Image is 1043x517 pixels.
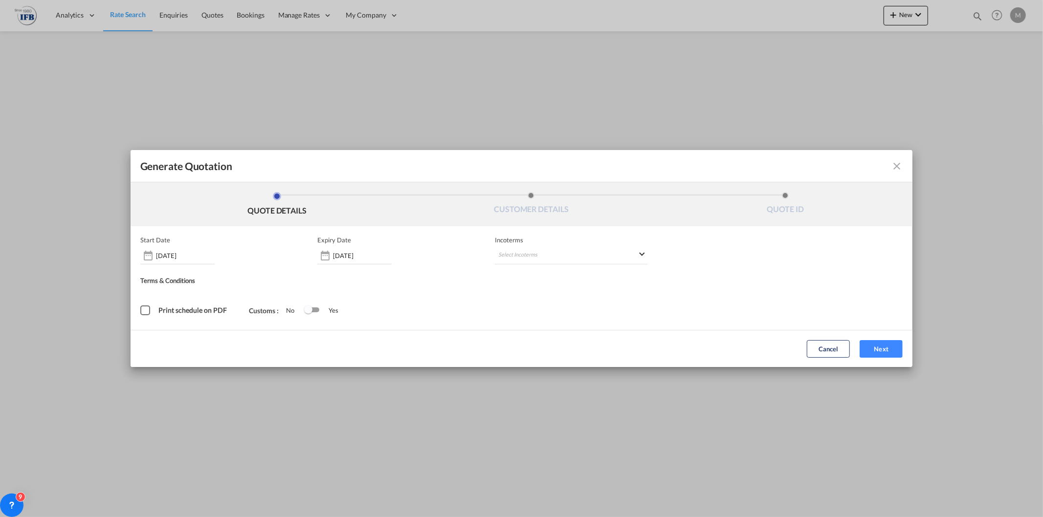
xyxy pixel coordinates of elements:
span: Print schedule on PDF [158,306,227,314]
md-switch: Switch 1 [304,303,319,318]
span: Incoterms [495,236,647,244]
li: QUOTE ID [658,192,912,218]
p: Expiry Date [317,236,351,244]
span: No [286,306,304,314]
span: Yes [319,306,338,314]
p: Start Date [140,236,170,244]
md-checkbox: Print schedule on PDF [140,305,229,315]
button: Cancel [807,340,850,358]
li: CUSTOMER DETAILS [404,192,658,218]
span: Generate Quotation [140,160,232,172]
span: Customs : [249,306,286,315]
button: Next [860,340,903,358]
input: Start date [156,252,215,259]
input: Expiry date [333,252,392,259]
md-icon: icon-close fg-AAA8AD cursor m-0 [891,160,903,172]
md-select: Select Incoterms [495,247,647,264]
li: QUOTE DETAILS [150,192,404,218]
md-dialog: Generate QuotationQUOTE ... [131,150,913,367]
div: Terms & Conditions [140,277,522,288]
